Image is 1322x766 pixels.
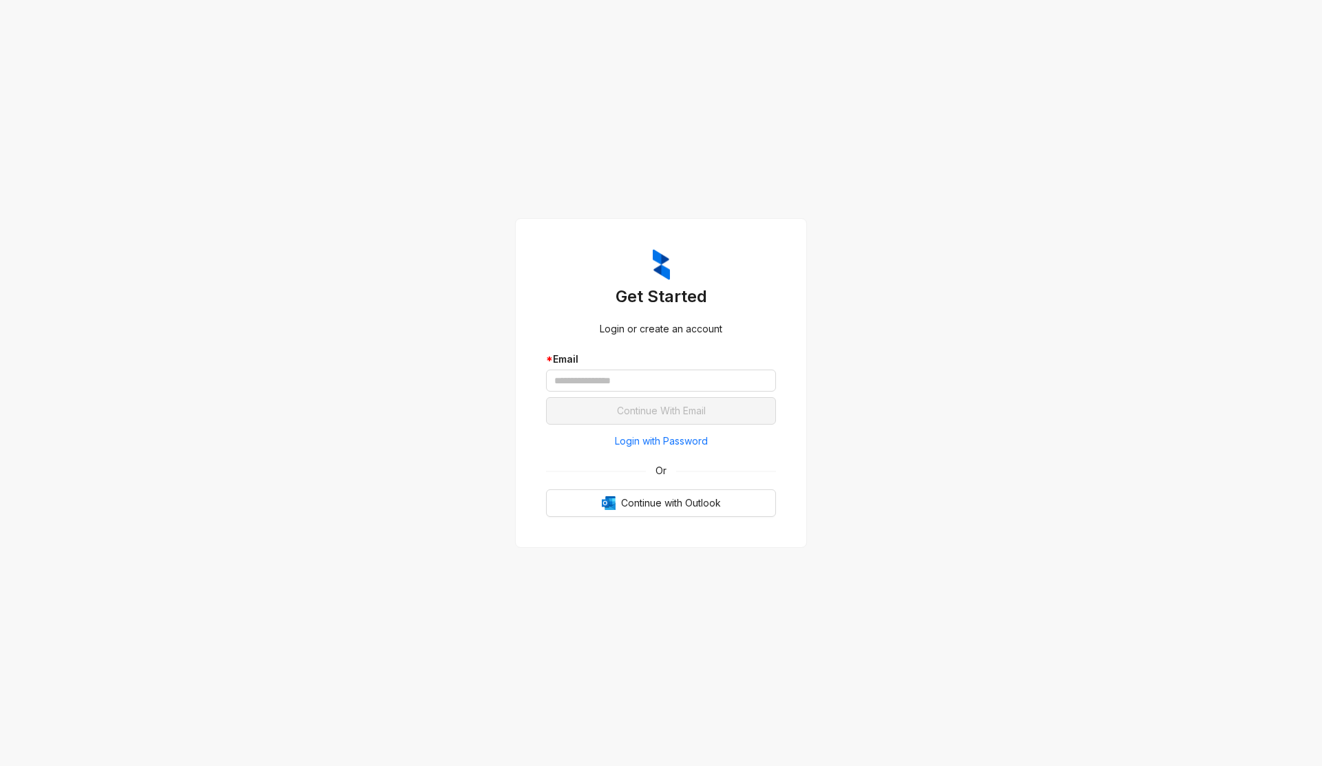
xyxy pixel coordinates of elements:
button: OutlookContinue with Outlook [546,489,776,517]
img: Outlook [602,496,616,510]
img: ZumaIcon [653,249,670,281]
span: Continue with Outlook [621,496,721,511]
button: Login with Password [546,430,776,452]
h3: Get Started [546,286,776,308]
button: Continue With Email [546,397,776,425]
div: Email [546,352,776,367]
div: Login or create an account [546,321,776,337]
span: Login with Password [615,434,708,449]
span: Or [646,463,676,478]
